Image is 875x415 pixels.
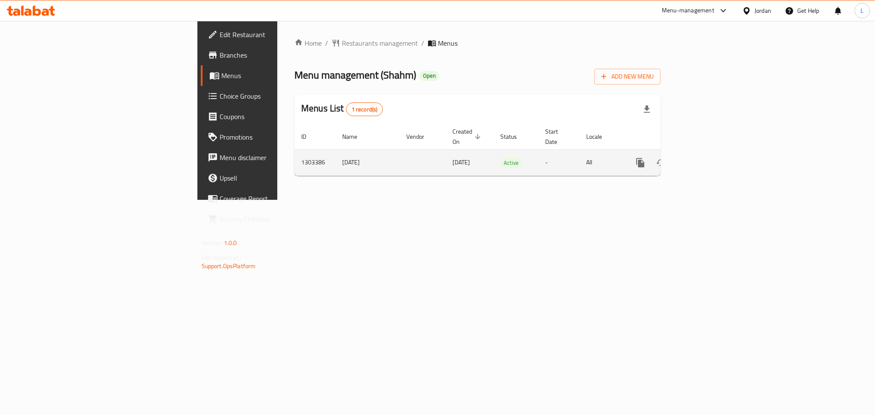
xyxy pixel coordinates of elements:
[346,102,383,116] div: Total records count
[755,6,771,15] div: Jordan
[346,105,383,114] span: 1 record(s)
[335,149,399,175] td: [DATE]
[220,29,337,40] span: Edit Restaurant
[202,237,223,248] span: Version:
[220,214,337,224] span: Grocery Checklist
[500,158,522,168] span: Active
[294,65,416,85] span: Menu management ( Shahm )
[406,132,435,142] span: Vendor
[623,124,719,150] th: Actions
[220,152,337,163] span: Menu disclaimer
[201,86,344,106] a: Choice Groups
[601,71,654,82] span: Add New Menu
[301,132,317,142] span: ID
[220,173,337,183] span: Upsell
[452,157,470,168] span: [DATE]
[651,152,671,173] button: Change Status
[201,168,344,188] a: Upsell
[201,106,344,127] a: Coupons
[452,126,483,147] span: Created On
[201,65,344,86] a: Menus
[630,152,651,173] button: more
[301,102,383,116] h2: Menus List
[201,127,344,147] a: Promotions
[586,132,613,142] span: Locale
[342,38,418,48] span: Restaurants management
[332,38,418,48] a: Restaurants management
[438,38,458,48] span: Menus
[421,38,424,48] li: /
[224,237,237,248] span: 1.0.0
[220,50,337,60] span: Branches
[201,24,344,45] a: Edit Restaurant
[294,124,719,176] table: enhanced table
[420,71,439,81] div: Open
[201,209,344,229] a: Grocery Checklist
[201,147,344,168] a: Menu disclaimer
[500,132,528,142] span: Status
[202,252,241,263] span: Get support on:
[221,70,337,81] span: Menus
[220,91,337,101] span: Choice Groups
[579,149,623,175] td: All
[201,45,344,65] a: Branches
[420,72,439,79] span: Open
[594,69,661,85] button: Add New Menu
[637,99,657,120] div: Export file
[545,126,569,147] span: Start Date
[342,132,368,142] span: Name
[860,6,863,15] span: L
[662,6,714,16] div: Menu-management
[220,193,337,204] span: Coverage Report
[202,260,256,272] a: Support.OpsPlatform
[294,38,661,48] nav: breadcrumb
[220,132,337,142] span: Promotions
[538,149,579,175] td: -
[201,188,344,209] a: Coverage Report
[220,111,337,122] span: Coupons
